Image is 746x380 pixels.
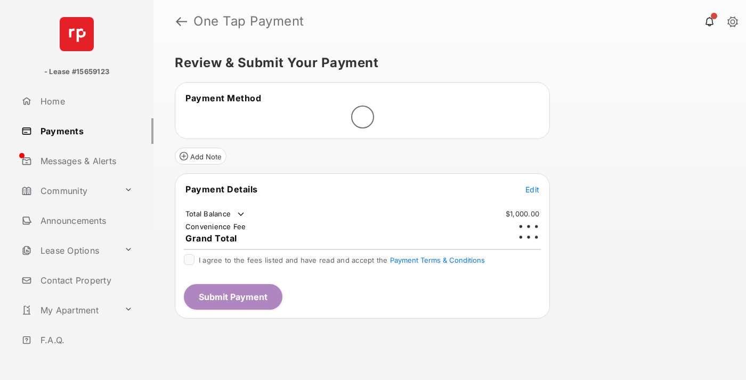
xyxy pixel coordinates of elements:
[185,222,247,231] td: Convenience Fee
[390,256,485,264] button: I agree to the fees listed and have read and accept the
[185,209,246,220] td: Total Balance
[17,208,153,233] a: Announcements
[505,209,540,219] td: $1,000.00
[44,67,109,77] p: - Lease #15659123
[17,268,153,293] a: Contact Property
[17,148,153,174] a: Messages & Alerts
[525,185,539,194] span: Edit
[17,178,120,204] a: Community
[185,93,261,103] span: Payment Method
[17,88,153,114] a: Home
[185,233,237,244] span: Grand Total
[184,284,282,310] button: Submit Payment
[185,184,258,195] span: Payment Details
[60,17,94,51] img: svg+xml;base64,PHN2ZyB4bWxucz0iaHR0cDovL3d3dy53My5vcmcvMjAwMC9zdmciIHdpZHRoPSI2NCIgaGVpZ2h0PSI2NC...
[17,297,120,323] a: My Apartment
[175,148,226,165] button: Add Note
[525,184,539,195] button: Edit
[17,327,153,353] a: F.A.Q.
[17,118,153,144] a: Payments
[175,56,716,69] h5: Review & Submit Your Payment
[199,256,485,264] span: I agree to the fees listed and have read and accept the
[17,238,120,263] a: Lease Options
[193,15,304,28] strong: One Tap Payment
